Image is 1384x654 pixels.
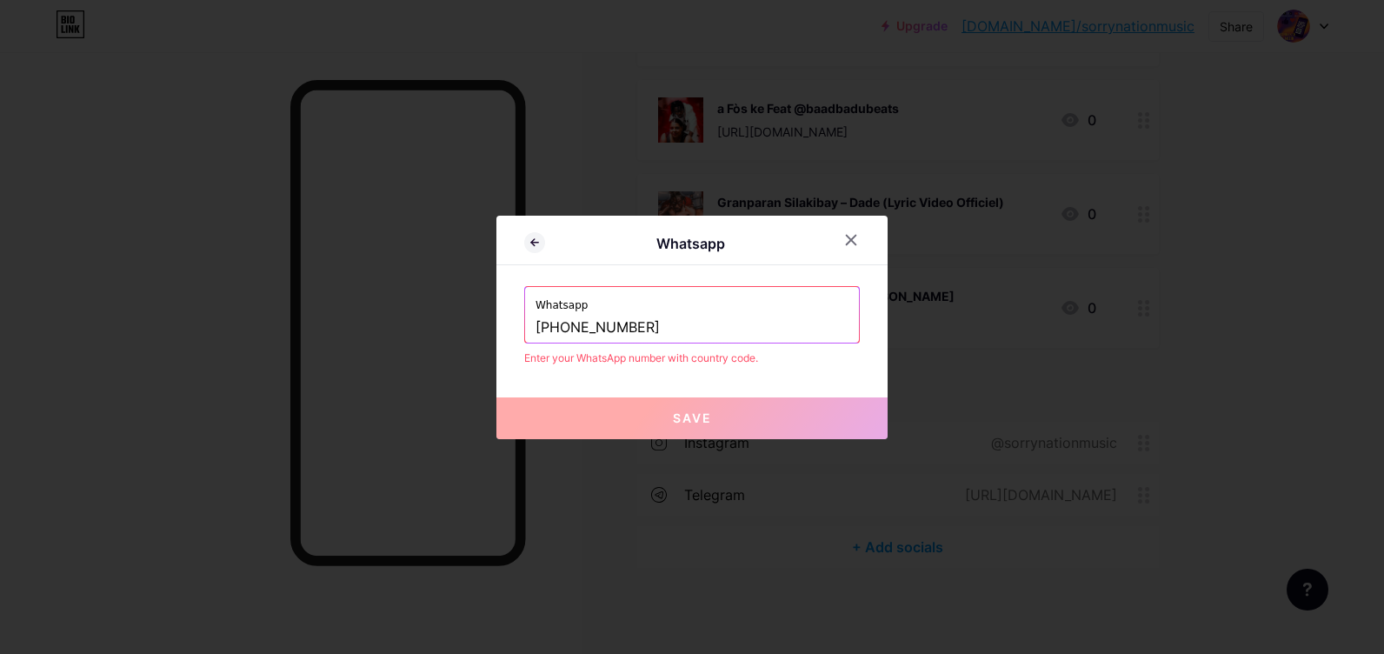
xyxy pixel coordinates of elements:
[545,233,835,254] div: Whatsapp
[536,287,848,313] label: Whatsapp
[536,313,848,343] input: +00000000000 (WhatsApp)
[673,410,712,425] span: Save
[496,397,888,439] button: Save
[524,350,860,366] div: Enter your WhatsApp number with country code.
